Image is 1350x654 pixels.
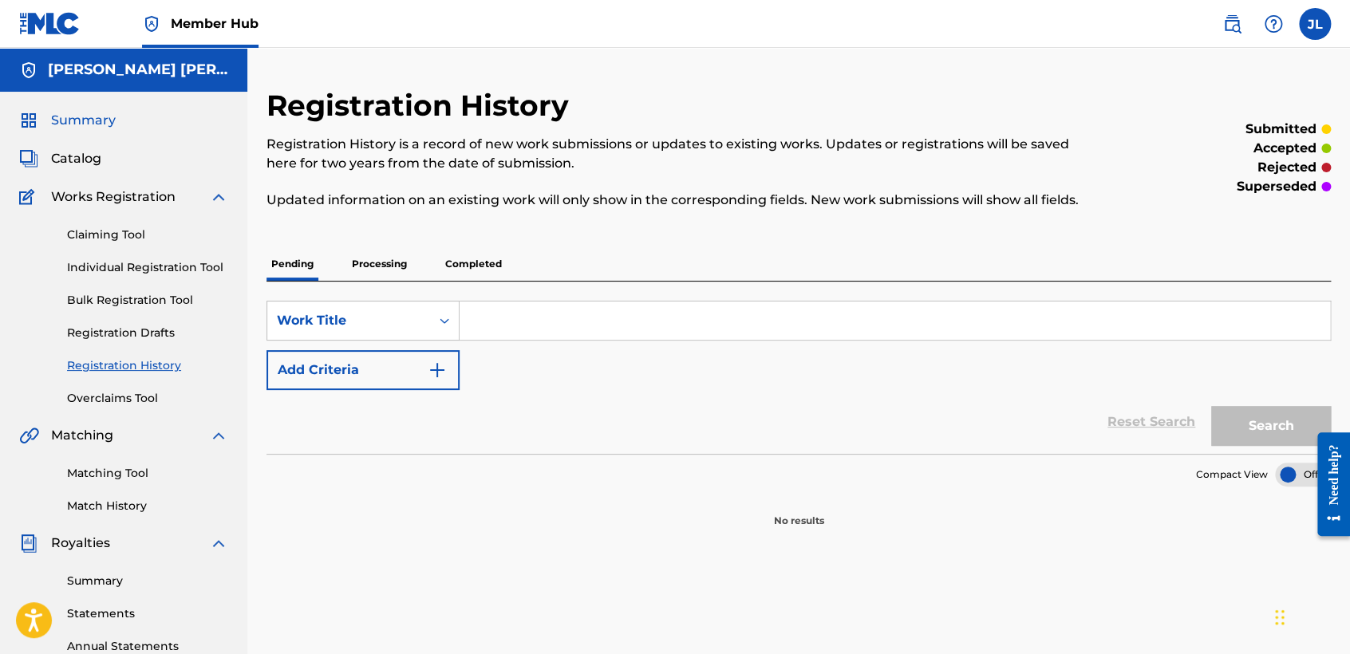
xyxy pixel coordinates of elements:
[347,247,412,281] p: Processing
[67,292,228,309] a: Bulk Registration Tool
[277,311,420,330] div: Work Title
[67,325,228,341] a: Registration Drafts
[51,149,101,168] span: Catalog
[51,111,116,130] span: Summary
[1299,8,1331,40] div: User Menu
[67,465,228,482] a: Matching Tool
[67,259,228,276] a: Individual Registration Tool
[19,149,101,168] a: CatalogCatalog
[209,534,228,553] img: expand
[1196,467,1268,482] span: Compact View
[1270,577,1350,654] iframe: Chat Widget
[1237,177,1316,196] p: superseded
[266,135,1086,173] p: Registration History is a record of new work submissions or updates to existing works. Updates or...
[67,498,228,514] a: Match History
[19,61,38,80] img: Accounts
[51,426,113,445] span: Matching
[19,426,39,445] img: Matching
[1257,158,1316,177] p: rejected
[19,149,38,168] img: Catalog
[1275,593,1285,641] div: Arrastrar
[19,111,116,130] a: SummarySummary
[51,187,176,207] span: Works Registration
[1264,14,1283,33] img: help
[266,247,318,281] p: Pending
[1257,8,1289,40] div: Help
[1253,139,1316,158] p: accepted
[48,61,228,79] h5: Jose Alfredo Lopez Alfredo
[19,111,38,130] img: Summary
[51,534,110,553] span: Royalties
[266,191,1086,210] p: Updated information on an existing work will only show in the corresponding fields. New work subm...
[19,534,38,553] img: Royalties
[1270,577,1350,654] div: Widget de chat
[1305,420,1350,549] iframe: Resource Center
[67,605,228,622] a: Statements
[1222,14,1241,33] img: search
[67,390,228,407] a: Overclaims Tool
[266,301,1331,454] form: Search Form
[440,247,507,281] p: Completed
[1216,8,1248,40] a: Public Search
[67,573,228,589] a: Summary
[142,14,161,33] img: Top Rightsholder
[1245,120,1316,139] p: submitted
[266,350,460,390] button: Add Criteria
[67,357,228,374] a: Registration History
[209,187,228,207] img: expand
[774,494,824,528] p: No results
[209,426,228,445] img: expand
[19,12,81,35] img: MLC Logo
[67,227,228,243] a: Claiming Tool
[171,14,259,33] span: Member Hub
[428,360,447,380] img: 9d2ae6d4665cec9f34b9.svg
[266,88,577,124] h2: Registration History
[19,187,40,207] img: Works Registration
